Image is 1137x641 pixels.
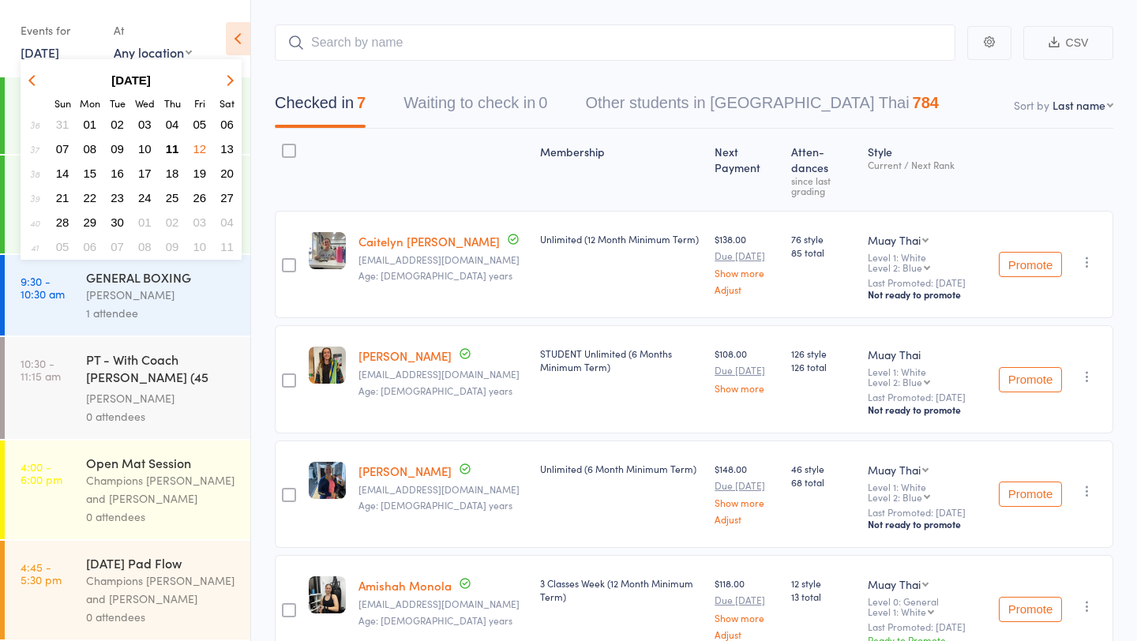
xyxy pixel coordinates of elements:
[160,114,185,135] button: 04
[715,514,779,524] a: Adjust
[194,96,205,110] small: Friday
[138,118,152,131] span: 03
[1014,97,1049,113] label: Sort by
[160,187,185,208] button: 25
[21,560,62,586] time: 4:45 - 5:30 pm
[358,484,527,495] small: Marikaphysio1@gmail.com
[111,118,124,131] span: 02
[86,508,237,526] div: 0 attendees
[220,142,234,156] span: 13
[999,597,1062,622] button: Promote
[868,288,986,301] div: Not ready to promote
[868,159,986,170] div: Current / Next Rank
[105,163,129,184] button: 16
[51,236,75,257] button: 05
[188,212,212,233] button: 03
[358,577,452,594] a: Amishah Monola
[80,96,100,110] small: Monday
[215,187,239,208] button: 27
[105,236,129,257] button: 07
[84,142,97,156] span: 08
[220,118,234,131] span: 06
[21,357,61,382] time: 10:30 - 11:15 am
[791,475,855,489] span: 68 total
[111,216,124,229] span: 30
[715,480,779,491] small: Due [DATE]
[5,337,250,439] a: 10:30 -11:15 amPT - With Coach [PERSON_NAME] (45 minutes)[PERSON_NAME]0 attendees
[56,118,69,131] span: 31
[30,118,39,131] em: 36
[791,246,855,259] span: 85 total
[84,191,97,204] span: 22
[133,138,157,159] button: 10
[1023,26,1113,60] button: CSV
[540,462,702,475] div: Unlimited (6 Month Minimum Term)
[105,212,129,233] button: 30
[868,482,986,502] div: Level 1: White
[220,96,235,110] small: Saturday
[358,613,512,627] span: Age: [DEMOGRAPHIC_DATA] years
[193,240,207,253] span: 10
[51,212,75,233] button: 28
[868,576,921,592] div: Muay Thai
[193,142,207,156] span: 12
[358,369,527,380] small: brendanflynn111@gmail.com
[160,236,185,257] button: 09
[30,167,39,180] em: 38
[105,138,129,159] button: 09
[540,232,702,246] div: Unlimited (12 Month Minimum Term)
[56,240,69,253] span: 05
[86,389,237,407] div: [PERSON_NAME]
[715,383,779,393] a: Show more
[111,167,124,180] span: 16
[138,216,152,229] span: 01
[585,86,939,128] button: Other students in [GEOGRAPHIC_DATA] Thai784
[715,268,779,278] a: Show more
[868,492,922,502] div: Level 2: Blue
[111,240,124,253] span: 07
[86,268,237,286] div: GENERAL BOXING
[188,163,212,184] button: 19
[166,118,179,131] span: 04
[309,462,346,499] img: image1718103817.png
[868,606,926,617] div: Level 1: White
[86,304,237,322] div: 1 attendee
[791,360,855,373] span: 126 total
[138,240,152,253] span: 08
[715,613,779,623] a: Show more
[534,136,708,204] div: Membership
[51,138,75,159] button: 07
[868,277,986,288] small: Last Promoted: [DATE]
[791,347,855,360] span: 126 style
[166,216,179,229] span: 02
[309,576,346,613] img: image1750671263.png
[31,241,39,253] em: 41
[166,167,179,180] span: 18
[21,17,98,43] div: Events for
[868,232,921,248] div: Muay Thai
[868,392,986,403] small: Last Promoted: [DATE]
[30,143,39,156] em: 37
[220,191,234,204] span: 27
[86,608,237,626] div: 0 attendees
[166,240,179,253] span: 09
[715,576,779,639] div: $118.00
[21,43,59,61] a: [DATE]
[868,596,986,617] div: Level 0: General
[5,440,250,539] a: 4:00 -6:00 pmOpen Mat SessionChampions [PERSON_NAME] and [PERSON_NAME]0 attendees
[357,94,366,111] div: 7
[715,250,779,261] small: Due [DATE]
[538,94,547,111] div: 0
[138,191,152,204] span: 24
[715,497,779,508] a: Show more
[358,598,527,609] small: monolaamishah@gmail.com
[540,347,702,373] div: STUDENT Unlimited (6 Months Minimum Term)
[133,187,157,208] button: 24
[861,136,993,204] div: Style
[135,96,155,110] small: Wednesday
[138,142,152,156] span: 10
[215,138,239,159] button: 13
[86,554,237,572] div: [DATE] Pad Flow
[193,191,207,204] span: 26
[715,284,779,294] a: Adjust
